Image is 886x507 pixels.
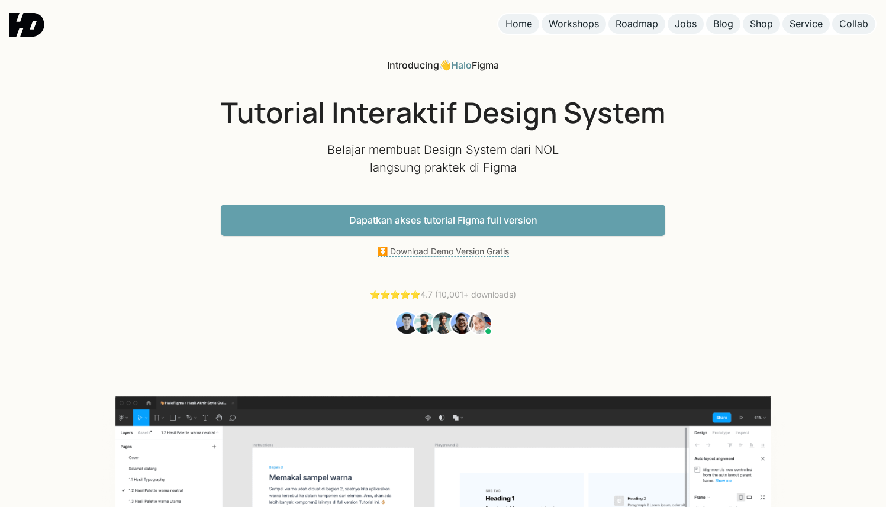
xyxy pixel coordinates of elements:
div: 👋 [387,59,499,72]
span: Figma [472,59,499,71]
a: Halo [451,59,472,71]
div: Collab [839,18,868,30]
a: ⭐️⭐️⭐️⭐️⭐️ [370,289,420,299]
div: Blog [713,18,733,30]
img: Students Tutorial Belajar UI Design dari NOL Figma HaloFigma [394,311,492,335]
div: Roadmap [616,18,658,30]
div: Workshops [549,18,599,30]
div: Shop [750,18,773,30]
div: 4.7 (10,001+ downloads) [370,289,516,301]
a: Roadmap [608,14,665,34]
span: Introducing [387,59,439,71]
a: Jobs [668,14,704,34]
a: Collab [832,14,875,34]
a: ⏬ Download Demo Version Gratis [378,246,509,257]
a: Blog [706,14,740,34]
div: Home [505,18,532,30]
a: Home [498,14,539,34]
a: Shop [743,14,780,34]
div: Service [790,18,823,30]
a: Dapatkan akses tutorial Figma full version [221,205,665,236]
a: Service [782,14,830,34]
p: Belajar membuat Design System dari NOL langsung praktek di Figma [325,141,562,176]
h1: Tutorial Interaktif Design System [221,95,665,130]
a: Workshops [542,14,606,34]
div: Jobs [675,18,697,30]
